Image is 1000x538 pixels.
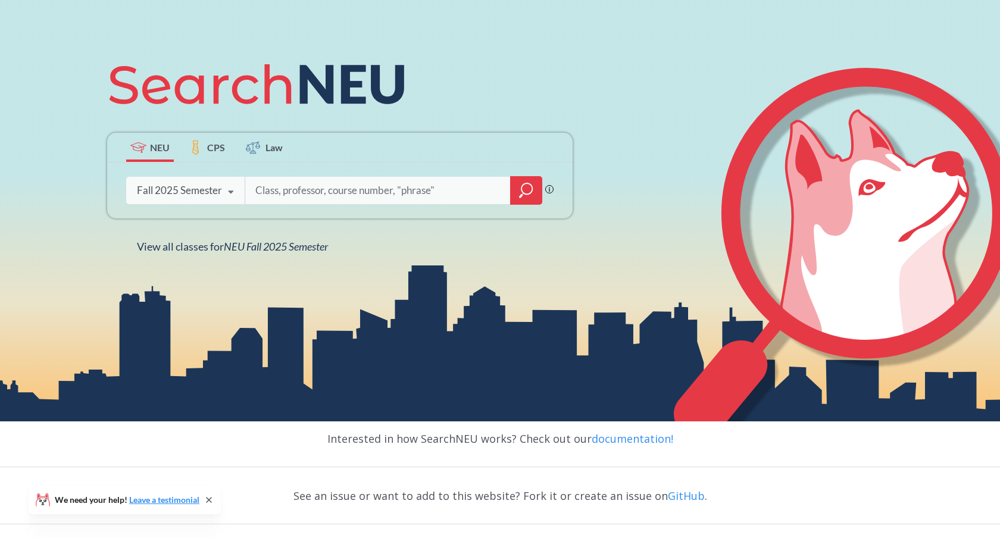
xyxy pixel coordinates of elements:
span: NEU [150,140,170,154]
a: GitHub [668,489,705,503]
input: Class, professor, course number, "phrase" [254,178,502,203]
span: NEU Fall 2025 Semester [224,240,328,253]
svg: magnifying glass [519,182,533,199]
span: CPS [207,140,225,154]
span: View all classes for [137,240,328,253]
span: Law [265,140,283,154]
div: magnifying glass [510,176,542,205]
a: documentation! [592,431,673,446]
div: Fall 2025 Semester [137,184,222,197]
